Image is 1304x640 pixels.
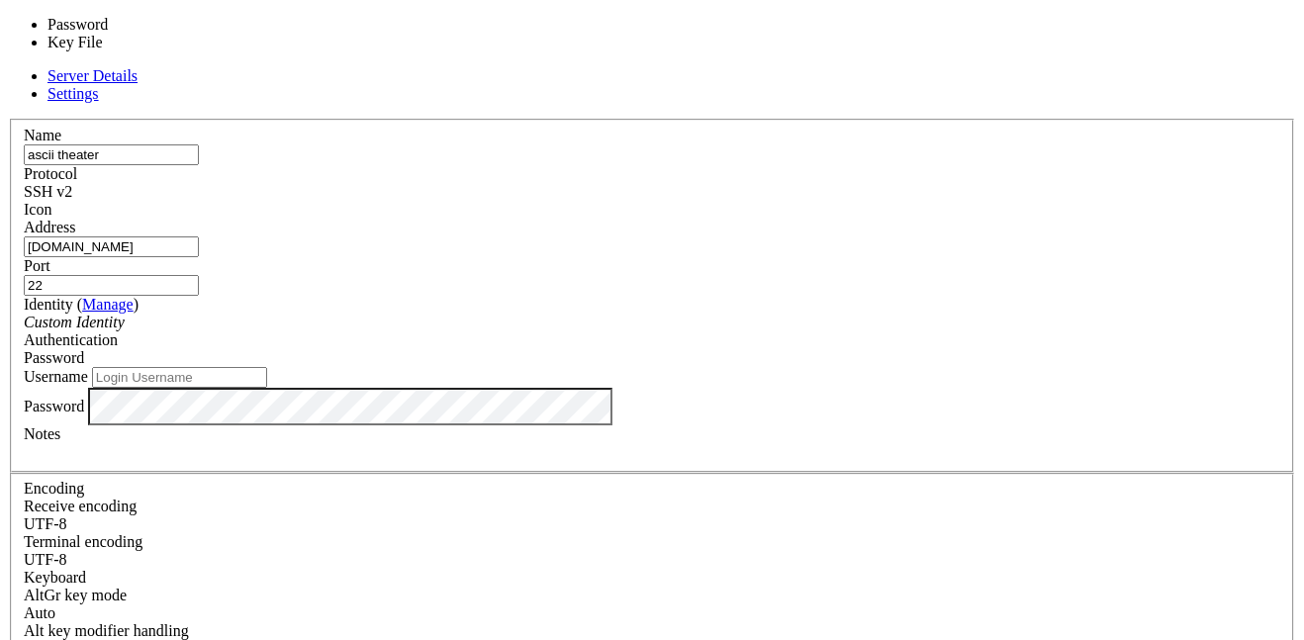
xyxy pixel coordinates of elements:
li: Key File [47,34,212,51]
input: Login Username [92,367,267,388]
span: SSH v2 [24,183,72,200]
div: Custom Identity [24,314,1280,331]
label: Authentication [24,331,118,348]
label: Controls how the Alt key is handled. Escape: Send an ESC prefix. 8-Bit: Add 128 to the typed char... [24,622,189,639]
label: Set the expected encoding for data received from the host. If the encodings do not match, visual ... [24,498,137,514]
input: Server Name [24,144,199,165]
div: SSH v2 [24,183,1280,201]
label: Name [24,127,61,143]
label: Port [24,257,50,274]
a: Settings [47,85,99,102]
a: Manage [82,296,134,313]
div: (0, 1) [8,26,16,44]
a: Server Details [47,67,138,84]
span: Auto [24,604,55,621]
div: UTF-8 [24,515,1280,533]
label: Username [24,368,88,385]
label: Address [24,219,75,235]
label: The default terminal encoding. ISO-2022 enables character map translations (like graphics maps). ... [24,533,142,550]
label: Notes [24,425,60,442]
label: Encoding [24,480,84,497]
label: Password [24,397,84,413]
span: Password [24,349,84,366]
span: UTF-8 [24,551,67,568]
input: Host Name or IP [24,236,199,257]
label: Set the expected encoding for data received from the host. If the encodings do not match, visual ... [24,587,127,603]
label: Icon [24,201,51,218]
span: ( ) [77,296,139,313]
x-row: Wrong or missing login information [8,8,1045,26]
label: Keyboard [24,569,86,586]
div: Auto [24,604,1280,622]
input: Port Number [24,275,199,296]
label: Protocol [24,165,77,182]
i: Custom Identity [24,314,125,330]
li: Password [47,16,212,34]
div: Password [24,349,1280,367]
div: UTF-8 [24,551,1280,569]
span: UTF-8 [24,515,67,532]
label: Identity [24,296,139,313]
